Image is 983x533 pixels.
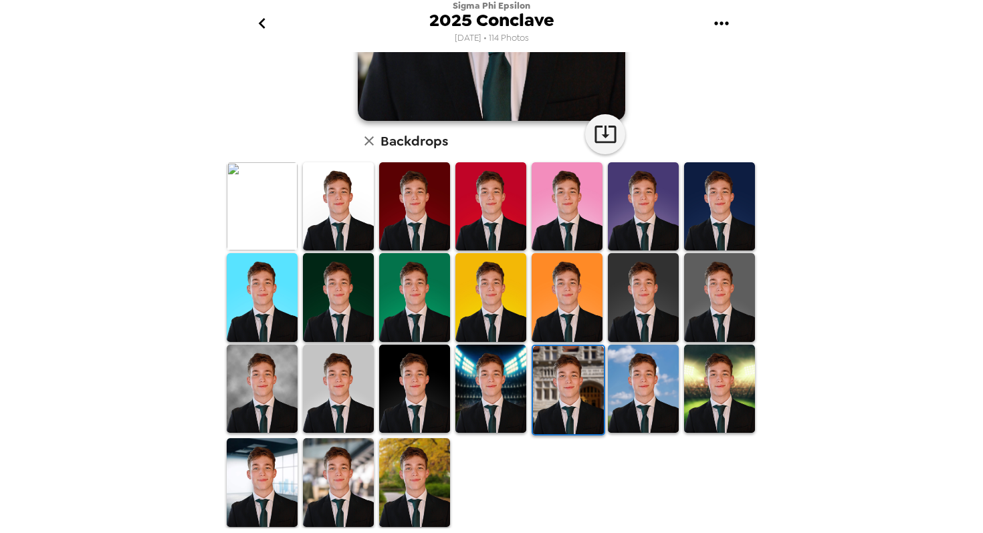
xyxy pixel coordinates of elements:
[240,2,284,45] button: go back
[699,2,743,45] button: gallery menu
[227,162,298,251] img: Original
[429,11,554,29] span: 2025 Conclave
[380,130,448,152] h6: Backdrops
[455,29,529,47] span: [DATE] • 114 Photos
